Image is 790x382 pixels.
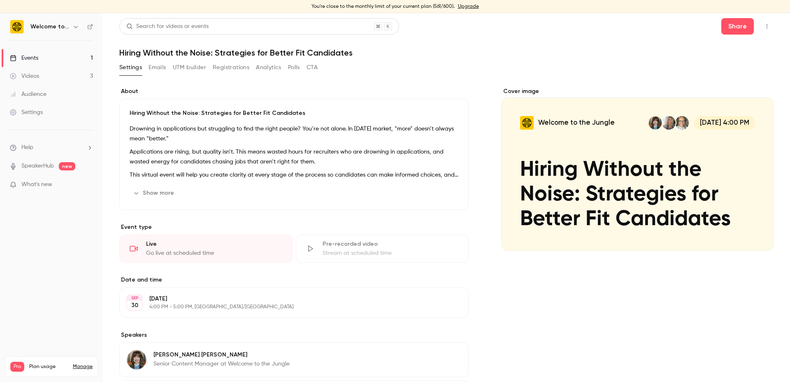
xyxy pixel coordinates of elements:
div: Events [10,54,38,62]
img: Welcome to the Jungle [10,20,23,33]
a: Upgrade [458,3,479,10]
p: [PERSON_NAME] [PERSON_NAME] [153,351,290,359]
a: SpeakerHub [21,162,54,170]
p: Drowning in applications but struggling to find the right people? You’re not alone. In [DATE] mar... [130,124,458,144]
label: Cover image [502,87,774,95]
button: Settings [119,61,142,74]
p: 30 [131,301,138,310]
div: Stream at scheduled time [323,249,459,257]
button: Share [721,18,754,35]
span: What's new [21,180,52,189]
div: Settings [10,108,43,116]
button: Polls [288,61,300,74]
div: Go live at scheduled time [146,249,282,257]
button: UTM builder [173,61,206,74]
span: Help [21,143,33,152]
img: Alysia Wanczyk [127,350,146,370]
span: Pro [10,362,24,372]
div: Audience [10,90,46,98]
h6: Welcome to the Jungle [30,23,69,31]
li: help-dropdown-opener [10,143,93,152]
iframe: Noticeable Trigger [83,181,93,189]
div: Alysia Wanczyk[PERSON_NAME] [PERSON_NAME]Senior Content Manager at Welcome to the Jungle [119,342,469,377]
button: Registrations [213,61,249,74]
p: This virtual event will help you create clarity at every stage of the process so candidates can m... [130,170,458,180]
button: CTA [307,61,318,74]
label: About [119,87,469,95]
div: Videos [10,72,39,80]
a: Manage [73,363,93,370]
h1: Hiring Without the Noise: Strategies for Better Fit Candidates [119,48,774,58]
p: [DATE] [149,295,425,303]
div: LiveGo live at scheduled time [119,235,293,263]
span: Plan usage [29,363,68,370]
button: Emails [149,61,166,74]
p: Senior Content Manager at Welcome to the Jungle [153,360,290,368]
button: Show more [130,186,179,200]
div: Pre-recorded videoStream at scheduled time [296,235,469,263]
div: Search for videos or events [126,22,209,31]
span: new [59,162,75,170]
button: Analytics [256,61,281,74]
p: Hiring Without the Noise: Strategies for Better Fit Candidates [130,109,458,117]
div: Pre-recorded video [323,240,459,248]
div: Live [146,240,282,248]
label: Speakers [119,331,469,339]
label: Date and time [119,276,469,284]
section: Cover image [502,87,774,251]
div: SEP [127,295,142,301]
p: Event type [119,223,469,231]
p: Applications are rising, but quality isn’t. This means wasted hours for recruiters who are drowni... [130,147,458,167]
p: 4:00 PM - 5:00 PM, [GEOGRAPHIC_DATA]/[GEOGRAPHIC_DATA] [149,304,425,310]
